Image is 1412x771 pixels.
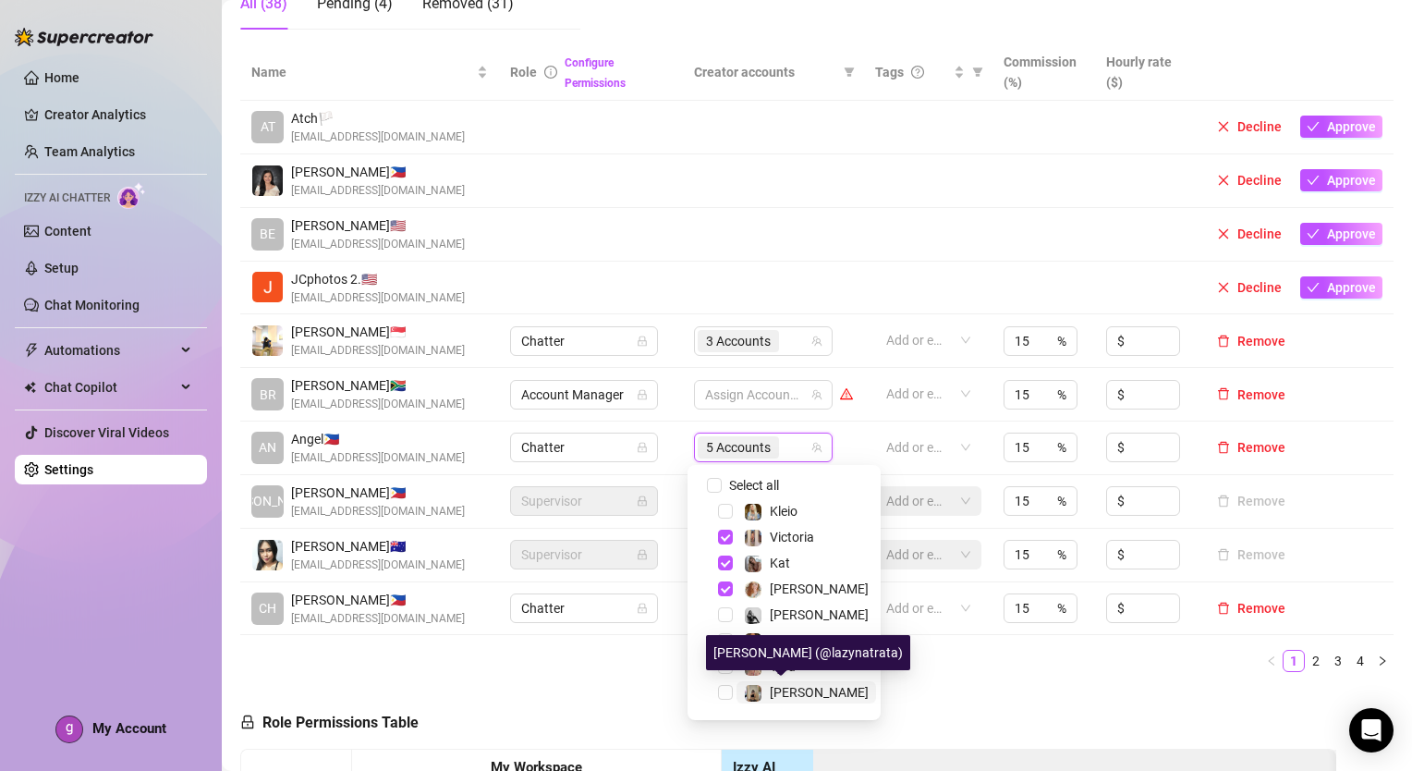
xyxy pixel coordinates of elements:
img: Moana Seas [252,540,283,570]
span: [PERSON_NAME] [218,491,317,511]
img: JCphotos 2020 [252,272,283,302]
span: close [1217,227,1230,240]
span: Supervisor [521,487,647,515]
img: Chat Copilot [24,381,36,394]
span: [EMAIL_ADDRESS][DOMAIN_NAME] [291,182,465,200]
span: [EMAIL_ADDRESS][DOMAIN_NAME] [291,557,465,574]
span: thunderbolt [24,343,39,358]
span: filter [840,58,858,86]
button: Remove [1210,330,1293,352]
span: Automations [44,336,176,365]
button: Approve [1300,276,1382,299]
span: [EMAIL_ADDRESS][DOMAIN_NAME] [291,342,465,360]
span: BE [260,224,275,244]
span: Select tree node [718,504,733,519]
span: warning [840,387,853,400]
span: Decline [1237,226,1282,241]
a: 3 [1328,651,1348,671]
a: Creator Analytics [44,100,192,129]
span: Remove [1237,601,1285,616]
span: Approve [1327,119,1376,134]
img: Grace Hunt [745,607,761,624]
span: 5 Accounts [706,437,771,458]
span: filter [968,58,987,86]
span: team [811,336,822,347]
span: check [1307,174,1320,187]
span: JCphotos 2. 🇺🇸 [291,269,465,289]
span: delete [1217,602,1230,615]
a: Setup [44,261,79,275]
span: team [811,442,822,453]
span: Chatter [521,327,647,355]
span: close [1217,120,1230,133]
span: Creator accounts [694,62,836,82]
button: Approve [1300,169,1382,191]
span: Approve [1327,280,1376,295]
span: [EMAIL_ADDRESS][DOMAIN_NAME] [291,449,465,467]
a: Discover Viral Videos [44,425,169,440]
span: question-circle [911,66,924,79]
span: Approve [1327,226,1376,241]
span: [EMAIL_ADDRESS][DOMAIN_NAME] [291,503,465,520]
span: My Account [92,720,166,737]
span: Remove [1237,387,1285,402]
span: Kat [770,556,790,570]
span: [PERSON_NAME] [770,581,869,596]
span: Chatter [521,434,647,461]
span: close [1217,174,1230,187]
span: lock [637,496,648,507]
span: Atch 🏳️ [291,108,465,128]
span: [EMAIL_ADDRESS][DOMAIN_NAME] [291,610,465,628]
button: Approve [1300,116,1382,138]
a: Home [44,70,79,85]
span: filter [844,67,855,78]
span: [PERSON_NAME] [770,607,869,622]
span: Select tree node [718,685,733,700]
a: Settings [44,462,93,477]
img: logo-BBDzfeDw.svg [15,28,153,46]
span: CH [259,598,276,618]
h5: Role Permissions Table [240,712,419,734]
span: delete [1217,335,1230,348]
span: [PERSON_NAME] 🇵🇭 [291,590,465,610]
button: left [1260,650,1283,672]
span: [EMAIL_ADDRESS][DOMAIN_NAME] [291,289,465,307]
span: [PERSON_NAME] 🇦🇺 [291,536,465,557]
div: [PERSON_NAME] (@lazynatrata) [706,635,910,670]
span: lock [240,715,255,729]
button: Decline [1210,116,1289,138]
span: lock [637,442,648,453]
span: [PERSON_NAME] 🇵🇭 [291,162,465,182]
span: Angel 🇵🇭 [291,429,465,449]
button: Remove [1210,544,1293,566]
span: Victoria [770,530,814,545]
a: 1 [1284,651,1304,671]
span: team [811,389,822,400]
div: Open Intercom Messenger [1349,708,1394,753]
span: check [1307,281,1320,294]
span: Role [510,65,537,80]
span: [EMAIL_ADDRESS][DOMAIN_NAME] [291,396,465,413]
span: AN [259,437,276,458]
span: lock [637,603,648,614]
a: 2 [1306,651,1326,671]
span: 3 Accounts [706,331,771,351]
li: 2 [1305,650,1327,672]
span: Chatter [521,594,647,622]
img: AI Chatter [117,182,146,209]
button: Approve [1300,223,1382,245]
span: Decline [1237,280,1282,295]
span: lock [637,389,648,400]
span: Tags [875,62,904,82]
span: [PERSON_NAME] [770,685,869,700]
th: Hourly rate ($) [1095,44,1199,101]
span: Decline [1237,119,1282,134]
img: Kleio [745,504,761,520]
a: Chat Monitoring [44,298,140,312]
span: [EMAIL_ADDRESS][DOMAIN_NAME] [291,236,465,253]
span: Account Manager [521,381,647,409]
span: Remove [1237,334,1285,349]
th: Name [240,44,499,101]
span: [PERSON_NAME] 🇵🇭 [291,483,465,503]
button: Remove [1210,490,1293,512]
